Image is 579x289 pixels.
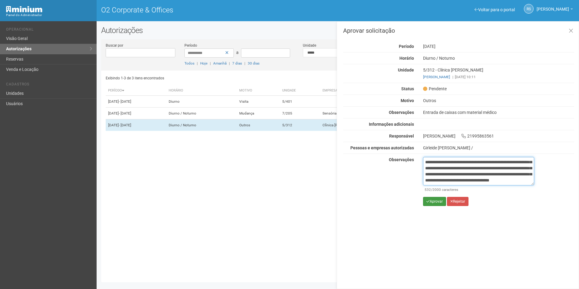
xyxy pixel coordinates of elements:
span: - [DATE] [119,111,131,115]
a: Todos [184,61,194,65]
div: [PERSON_NAME] 21995863561 [419,133,579,139]
span: - [DATE] [119,123,131,127]
td: Visita [237,96,280,108]
strong: Observações [389,110,414,115]
td: Diurno / Noturno [166,108,237,119]
a: Amanhã [213,61,227,65]
span: | [197,61,198,65]
td: Sensória [320,108,415,119]
th: Motivo [237,86,280,96]
span: 532 [425,188,431,192]
td: 5/401 [280,96,320,108]
li: Cadastros [6,82,92,88]
a: Voltar para o portal [475,7,515,12]
td: Diurno [166,96,237,108]
h2: Autorizações [101,26,574,35]
td: [DATE] [106,119,167,131]
span: | [244,61,245,65]
strong: Pessoas e empresas autorizadas [350,145,414,150]
strong: Status [401,86,414,91]
td: Mudança [237,108,280,119]
div: Diurno / Noturno [419,55,579,61]
span: - [DATE] [119,99,131,104]
a: Fechar [565,25,577,38]
div: /2000 caracteres [425,187,533,192]
th: Período [106,86,167,96]
img: Minium [6,6,42,12]
span: a [236,50,239,55]
td: Diurno / Noturno [166,119,237,131]
div: Exibindo 1-3 de 3 itens encontrados [106,74,336,83]
li: Operacional [6,27,92,34]
div: 5/312 - Clínica [PERSON_NAME] [419,67,579,80]
td: 7/205 [280,108,320,119]
span: Pendente [423,86,447,91]
div: [DATE] 10:11 [423,74,574,80]
a: 30 dias [248,61,260,65]
span: | [229,61,230,65]
div: Painel do Administrador [6,12,92,18]
strong: Observações [389,157,414,162]
span: | [210,61,211,65]
td: Outros [237,119,280,131]
button: Rejeitar [447,197,468,206]
td: [DATE] [106,108,167,119]
span: Rayssa Soares Ribeiro [537,1,569,12]
a: [PERSON_NAME] [423,75,450,79]
th: Unidade [280,86,320,96]
td: [DATE] [106,96,167,108]
a: RS [524,4,534,14]
h1: O2 Corporate & Offices [101,6,333,14]
a: [PERSON_NAME] [537,8,573,12]
div: Outros [419,98,579,103]
label: Unidade [303,43,316,48]
strong: Horário [399,56,414,61]
label: Período [184,43,197,48]
strong: Motivo [401,98,414,103]
a: 7 dias [232,61,242,65]
td: 5/312 [280,119,320,131]
label: Buscar por [106,43,123,48]
th: Horário [166,86,237,96]
strong: Informações adicionais [369,122,414,127]
strong: Responsável [389,134,414,138]
td: Clínica [PERSON_NAME] [320,119,415,131]
th: Empresa [320,86,415,96]
div: Entrada de caixas com material médico [419,110,579,115]
strong: Período [399,44,414,49]
h3: Aprovar solicitação [343,28,574,34]
a: Hoje [200,61,207,65]
button: Aprovar [423,197,446,206]
div: Girleide [PERSON_NAME] / [423,145,574,151]
strong: Unidade [398,68,414,72]
div: [DATE] [419,44,579,49]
